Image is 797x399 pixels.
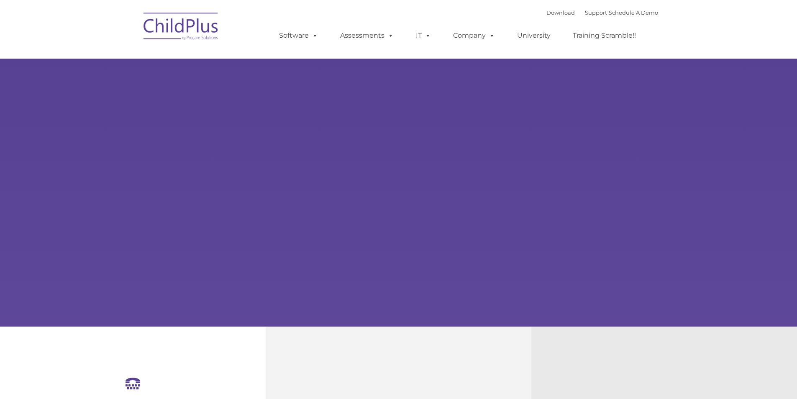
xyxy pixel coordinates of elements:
img: ChildPlus by Procare Solutions [139,7,223,49]
a: Support [585,9,607,16]
a: IT [407,27,439,44]
a: Company [445,27,503,44]
a: Training Scramble!! [564,27,644,44]
a: Schedule A Demo [609,9,658,16]
a: Download [546,9,575,16]
font: | [546,9,658,16]
a: Assessments [332,27,402,44]
a: Software [271,27,326,44]
a: University [509,27,559,44]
